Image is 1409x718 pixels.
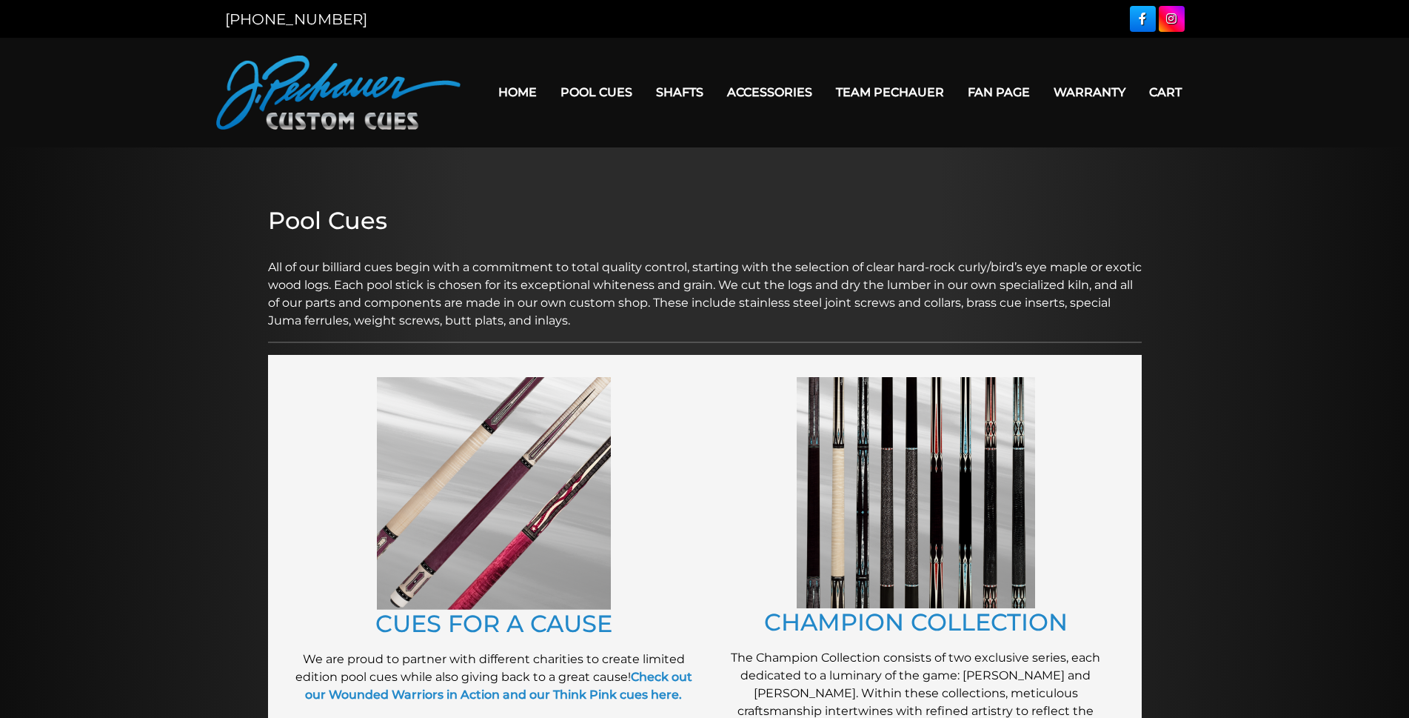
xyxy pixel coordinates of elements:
[268,241,1142,330] p: All of our billiard cues begin with a commitment to total quality control, starting with the sele...
[956,73,1042,111] a: Fan Page
[375,609,612,638] a: CUES FOR A CAUSE
[216,56,461,130] img: Pechauer Custom Cues
[268,207,1142,235] h2: Pool Cues
[644,73,715,111] a: Shafts
[715,73,824,111] a: Accessories
[486,73,549,111] a: Home
[764,608,1068,636] a: CHAMPION COLLECTION
[290,651,697,704] p: We are proud to partner with different charities to create limited edition pool cues while also g...
[549,73,644,111] a: Pool Cues
[1137,73,1194,111] a: Cart
[1042,73,1137,111] a: Warranty
[225,10,367,28] a: [PHONE_NUMBER]
[824,73,956,111] a: Team Pechauer
[305,670,692,702] a: Check out our Wounded Warriors in Action and our Think Pink cues here.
